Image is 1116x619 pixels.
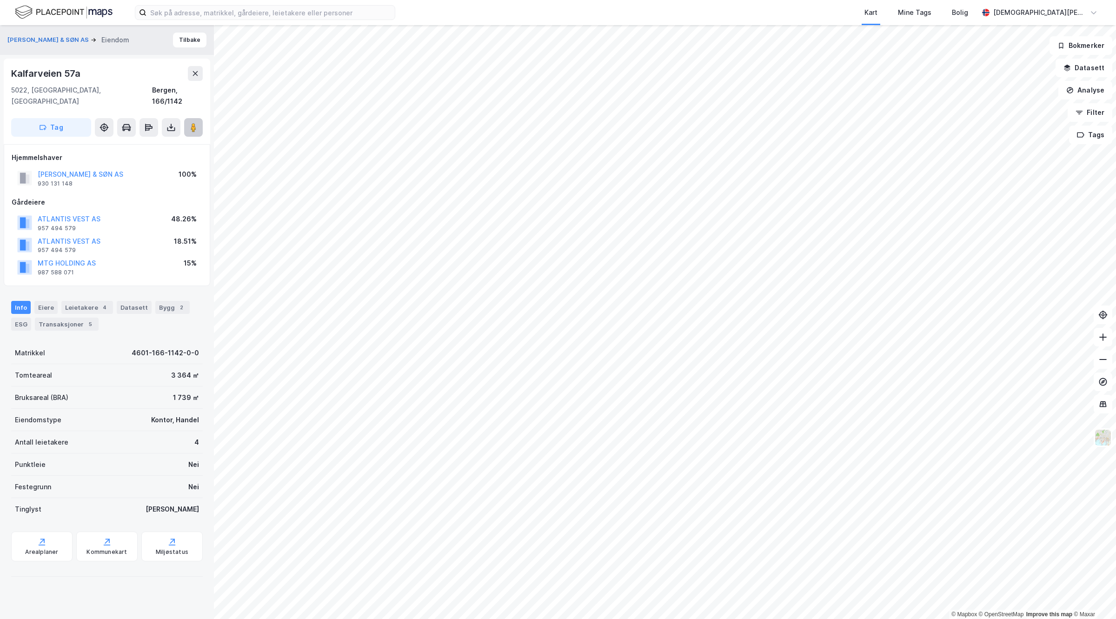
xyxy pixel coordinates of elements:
div: Kommunekart [86,548,127,556]
div: Bygg [155,301,190,314]
button: Tag [11,118,91,137]
div: 4601-166-1142-0-0 [132,347,199,359]
div: Kart [864,7,877,18]
div: Eiendom [101,34,129,46]
iframe: Chat Widget [1069,574,1116,619]
button: Bokmerker [1050,36,1112,55]
div: Antall leietakere [15,437,68,448]
div: 48.26% [171,213,197,225]
button: Datasett [1056,59,1112,77]
div: Punktleie [15,459,46,470]
div: Gårdeiere [12,197,202,208]
div: Bolig [952,7,968,18]
div: Matrikkel [15,347,45,359]
div: Tinglyst [15,504,41,515]
button: Tags [1069,126,1112,144]
a: Mapbox [951,611,977,618]
div: Transaksjoner [35,318,99,331]
div: Eiendomstype [15,414,61,426]
div: Kalfarveien 57a [11,66,82,81]
div: 957 494 579 [38,246,76,254]
div: 930 131 148 [38,180,73,187]
img: Z [1094,429,1112,446]
div: 987 588 071 [38,269,74,276]
div: 15% [184,258,197,269]
div: Tomteareal [15,370,52,381]
div: Leietakere [61,301,113,314]
div: Mine Tags [898,7,931,18]
button: Filter [1068,103,1112,122]
div: 2 [177,303,186,312]
div: 5 [86,319,95,329]
a: OpenStreetMap [979,611,1024,618]
a: Improve this map [1026,611,1072,618]
div: Festegrunn [15,481,51,493]
div: Miljøstatus [156,548,188,556]
div: 4 [100,303,109,312]
div: Nei [188,481,199,493]
div: [DEMOGRAPHIC_DATA][PERSON_NAME] [993,7,1086,18]
div: 957 494 579 [38,225,76,232]
button: Analyse [1058,81,1112,100]
div: 4 [194,437,199,448]
div: Datasett [117,301,152,314]
button: [PERSON_NAME] & SØN AS [7,35,91,45]
div: 100% [179,169,197,180]
div: Info [11,301,31,314]
div: Nei [188,459,199,470]
div: ESG [11,318,31,331]
div: 5022, [GEOGRAPHIC_DATA], [GEOGRAPHIC_DATA] [11,85,152,107]
div: 1 739 ㎡ [173,392,199,403]
div: 18.51% [174,236,197,247]
div: 3 364 ㎡ [171,370,199,381]
div: Arealplaner [25,548,58,556]
div: Eiere [34,301,58,314]
div: Hjemmelshaver [12,152,202,163]
div: Kontor, Handel [151,414,199,426]
button: Tilbake [173,33,206,47]
input: Søk på adresse, matrikkel, gårdeiere, leietakere eller personer [146,6,395,20]
div: [PERSON_NAME] [146,504,199,515]
div: Bruksareal (BRA) [15,392,68,403]
img: logo.f888ab2527a4732fd821a326f86c7f29.svg [15,4,113,20]
div: Bergen, 166/1142 [152,85,203,107]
